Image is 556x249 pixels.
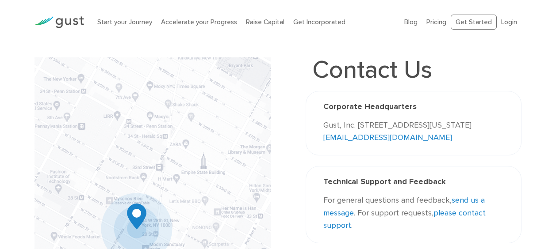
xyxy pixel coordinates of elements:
a: Raise Capital [246,18,284,26]
a: Pricing [426,18,446,26]
a: send us a message [323,196,485,218]
h3: Technical Support and Feedback [323,177,504,190]
a: [EMAIL_ADDRESS][DOMAIN_NAME] [323,133,452,142]
h3: Corporate Headquarters [323,102,504,115]
a: Accelerate your Progress [161,18,237,26]
a: Start your Journey [97,18,152,26]
p: For general questions and feedback, . For support requests, . [323,194,504,232]
a: Get Started [451,15,497,30]
img: Gust Logo [35,16,84,28]
a: Blog [404,18,418,26]
a: Login [501,18,517,26]
p: Gust, Inc. [STREET_ADDRESS][US_STATE] [323,119,504,145]
h1: Contact Us [306,57,439,82]
a: Get Incorporated [293,18,345,26]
